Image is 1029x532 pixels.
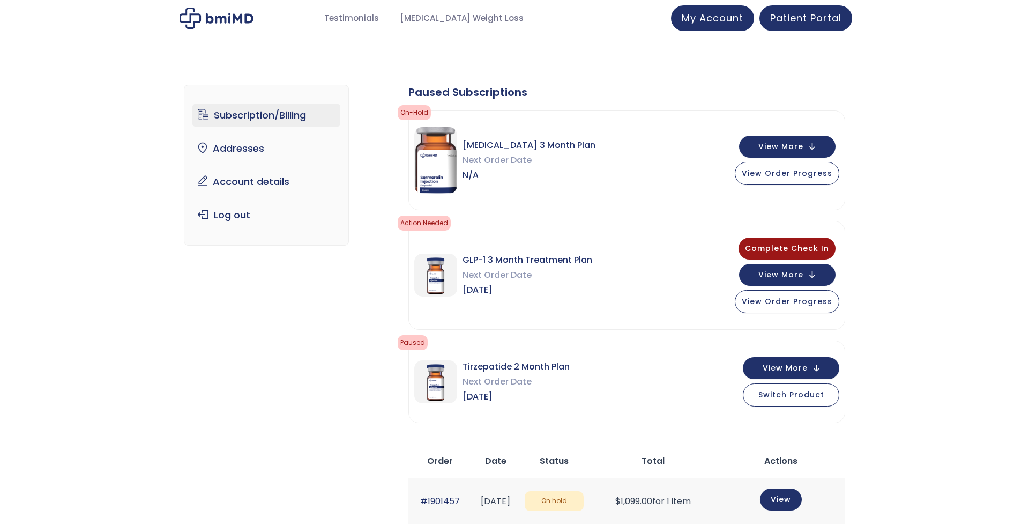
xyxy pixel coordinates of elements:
[481,495,510,507] time: [DATE]
[192,171,341,193] a: Account details
[525,491,583,511] span: On hold
[763,365,808,372] span: View More
[398,335,428,350] span: Paused
[400,12,524,25] span: [MEDICAL_DATA] Weight Loss
[408,85,845,100] div: Paused Subscriptions
[390,8,534,29] a: [MEDICAL_DATA] Weight Loss
[463,283,592,298] span: [DATE]
[642,455,665,467] span: Total
[739,264,836,286] button: View More
[192,137,341,160] a: Addresses
[742,296,832,307] span: View Order Progress
[764,455,797,467] span: Actions
[739,136,836,158] button: View More
[615,495,652,507] span: 1,099.00
[463,153,595,168] span: Next Order Date
[589,478,717,524] td: for 1 item
[427,455,453,467] span: Order
[463,268,592,283] span: Next Order Date
[735,290,839,313] button: View Order Progress
[615,495,621,507] span: $
[770,11,841,25] span: Patient Portal
[463,253,592,268] span: GLP-1 3 Month Treatment Plan
[745,243,829,254] span: Complete Check In
[758,271,803,278] span: View More
[463,138,595,153] span: [MEDICAL_DATA] 3 Month Plan
[463,168,595,183] span: N/A
[743,383,839,407] button: Switch Product
[758,389,824,400] span: Switch Product
[739,238,836,260] button: Complete Check In
[758,143,803,150] span: View More
[192,204,341,226] a: Log out
[314,8,390,29] a: Testimonials
[540,455,569,467] span: Status
[743,357,839,379] button: View More
[735,162,839,185] button: View Order Progress
[184,85,349,246] nav: Account pages
[682,11,743,25] span: My Account
[398,216,451,231] span: Action Needed
[742,168,832,179] span: View Order Progress
[192,104,341,127] a: Subscription/Billing
[180,8,253,29] img: My account
[398,105,431,120] span: on-hold
[760,489,802,511] a: View
[671,5,754,31] a: My Account
[759,5,852,31] a: Patient Portal
[324,12,379,25] span: Testimonials
[485,455,506,467] span: Date
[420,495,460,507] a: #1901457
